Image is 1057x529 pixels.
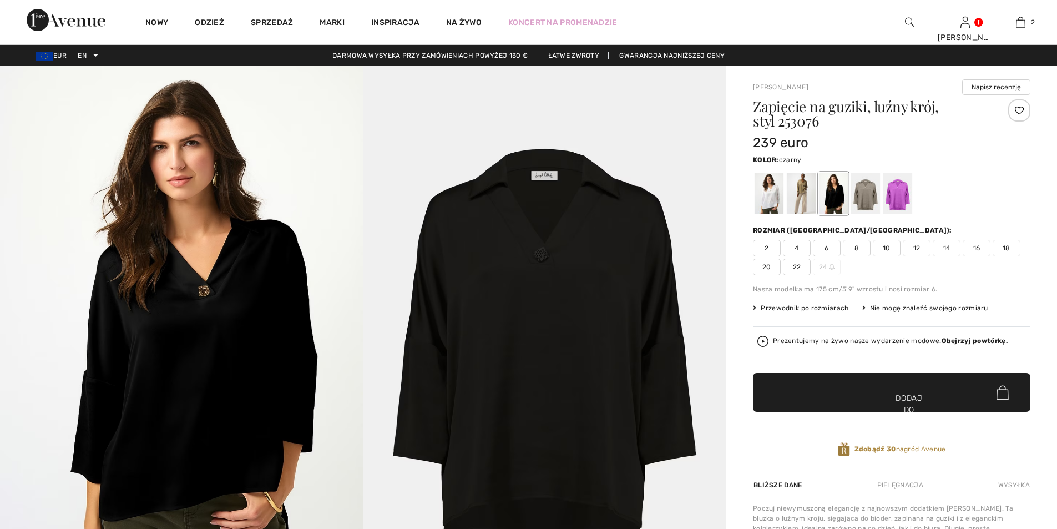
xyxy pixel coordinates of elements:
[195,18,224,29] a: Odzież
[320,18,345,29] a: Marki
[371,18,419,27] font: Inspiracja
[787,173,816,214] div: Jawa
[819,263,827,271] font: 24
[877,481,923,489] font: Pielęgnacja
[145,18,168,29] a: Nowy
[883,173,912,214] div: Kosmos
[548,52,600,59] font: Łatwe zwroty
[320,18,345,27] font: Marki
[53,52,67,59] font: EUR
[619,52,725,59] font: Gwarancja najniższej ceny
[539,52,609,59] a: Łatwe zwroty
[892,392,927,427] font: Dodaj do koszyka
[323,52,537,59] a: Darmowa wysyłka przy zamówieniach powyżej 130 €
[753,285,937,293] font: Nasza modelka ma 175 cm/5'9" wzrostu i nosi rozmiar 6.
[854,445,896,453] font: Zdobądź 30
[757,336,768,347] img: Obejrzyj powtórkę
[854,244,859,252] font: 8
[508,17,618,28] a: Koncert na promenadzie
[973,244,980,252] font: 16
[960,17,970,27] a: Zalogować się
[753,97,939,130] font: Zapięcie na guziki, luźny krój, styl 253076
[145,18,168,27] font: Nowy
[761,304,848,312] font: Przewodnik po rozmiarach
[870,304,988,312] font: Nie mogę znaleźć swojego rozmiaru
[1003,244,1010,252] font: 18
[446,17,482,28] a: Na żywo
[755,173,783,214] div: Wanilia 30
[998,481,1030,489] font: Wysyłka
[762,263,771,271] font: 20
[825,244,828,252] font: 6
[195,18,224,27] font: Odzież
[851,173,880,214] div: Kamień księżycowy
[795,244,798,252] font: 4
[332,52,528,59] font: Darmowa wysyłka przy zamówieniach powyżej 130 €
[27,9,105,31] img: Aleja 1ère
[779,156,802,164] font: czarny
[938,33,1003,42] font: [PERSON_NAME]
[829,264,835,270] img: ring-m.svg
[972,83,1021,91] font: Napisz recenzję
[251,18,293,27] font: Sprzedaż
[753,156,779,164] font: Kolor:
[765,244,768,252] font: 2
[942,337,1008,345] font: Obejrzyj powtórkę.
[997,385,1009,400] img: Bag.svg
[838,442,850,457] img: Nagrody Avenue
[753,481,802,489] font: Bliższe dane
[1016,16,1025,29] img: Moja torba
[905,16,914,29] img: wyszukaj na stronie internetowej
[977,446,1046,473] iframe: Otwieranie spektrum dostępnych dodatkowych informacji
[883,244,891,252] font: 10
[251,18,293,29] a: Sprzedaż
[962,79,1030,95] button: Napisz recenzję
[508,18,618,27] font: Koncert na promenadzie
[753,226,952,234] font: Rozmiar ([GEOGRAPHIC_DATA]/[GEOGRAPHIC_DATA]):
[773,337,942,345] font: Prezentujemy na żywo nasze wydarzenie modowe.
[943,244,950,252] font: 14
[896,445,946,453] font: nagród Avenue
[793,263,801,271] font: 22
[1031,18,1035,26] font: 2
[610,52,734,59] a: Gwarancja najniższej ceny
[913,244,921,252] font: 12
[993,16,1048,29] a: 2
[446,18,482,27] font: Na żywo
[819,173,848,214] div: Czarny
[960,16,970,29] img: Moje informacje
[753,135,808,150] font: 239 euro
[78,52,87,59] font: EN
[36,52,53,61] img: Euro
[753,83,808,91] a: [PERSON_NAME]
